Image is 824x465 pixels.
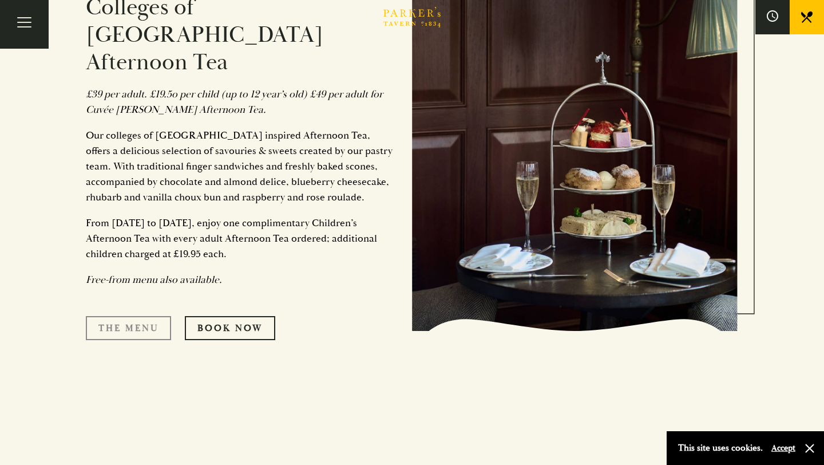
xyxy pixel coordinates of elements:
[804,443,815,454] button: Close and accept
[86,88,383,116] em: £39 per adult. £19.5o per child (up to 12 year’s old) £49 per adult for Cuvée [PERSON_NAME] After...
[86,273,222,286] em: Free-from menu also available.
[185,316,275,340] a: Book Now
[86,215,395,262] p: From [DATE] to [DATE], enjoy one complimentary Children’s Afternoon Tea with every adult Afternoo...
[86,316,171,340] a: The Menu
[771,443,795,454] button: Accept
[678,440,763,456] p: This site uses cookies.
[86,128,395,205] p: Our colleges of [GEOGRAPHIC_DATA] inspired Afternoon Tea, offers a delicious selection of savouri...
